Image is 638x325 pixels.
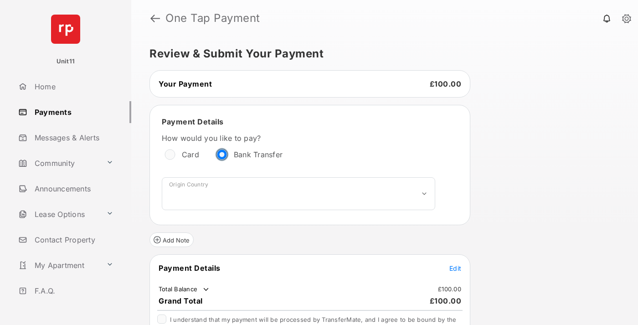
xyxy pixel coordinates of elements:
button: Edit [449,263,461,273]
a: Contact Property [15,229,131,251]
a: Lease Options [15,203,103,225]
a: Announcements [15,178,131,200]
span: Grand Total [159,296,203,305]
a: Messages & Alerts [15,127,131,149]
a: Home [15,76,131,98]
a: Community [15,152,103,174]
a: My Apartment [15,254,103,276]
h5: Review & Submit Your Payment [149,48,612,59]
span: Your Payment [159,79,212,88]
strong: One Tap Payment [165,13,260,24]
span: Payment Details [162,117,224,126]
a: Payments [15,101,131,123]
label: How would you like to pay? [162,134,435,143]
td: Total Balance [158,285,211,294]
span: £100.00 [430,296,462,305]
img: svg+xml;base64,PHN2ZyB4bWxucz0iaHR0cDovL3d3dy53My5vcmcvMjAwMC9zdmciIHdpZHRoPSI2NCIgaGVpZ2h0PSI2NC... [51,15,80,44]
button: Add Note [149,232,194,247]
p: Unit11 [57,57,75,66]
label: Card [182,150,199,159]
span: Payment Details [159,263,221,273]
label: Bank Transfer [234,150,283,159]
td: £100.00 [437,285,462,293]
a: F.A.Q. [15,280,131,302]
span: Edit [449,264,461,272]
span: £100.00 [430,79,462,88]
